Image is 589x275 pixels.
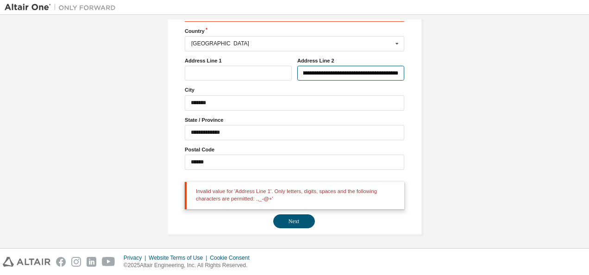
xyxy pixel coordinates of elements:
[71,257,81,267] img: instagram.svg
[5,3,120,12] img: Altair One
[124,262,255,269] p: © 2025 Altair Engineering, Inc. All Rights Reserved.
[3,257,50,267] img: altair_logo.svg
[87,257,96,267] img: linkedin.svg
[185,182,404,209] div: Invalid value for 'Address Line 1'. Only letters, digits, spaces and the following characters are...
[185,146,404,153] label: Postal Code
[185,116,404,124] label: State / Province
[191,41,393,46] div: [GEOGRAPHIC_DATA]
[124,254,149,262] div: Privacy
[185,57,292,64] label: Address Line 1
[56,257,66,267] img: facebook.svg
[185,27,404,35] label: Country
[273,214,315,228] button: Next
[185,86,404,94] label: City
[297,57,404,64] label: Address Line 2
[149,254,210,262] div: Website Terms of Use
[210,254,255,262] div: Cookie Consent
[102,257,115,267] img: youtube.svg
